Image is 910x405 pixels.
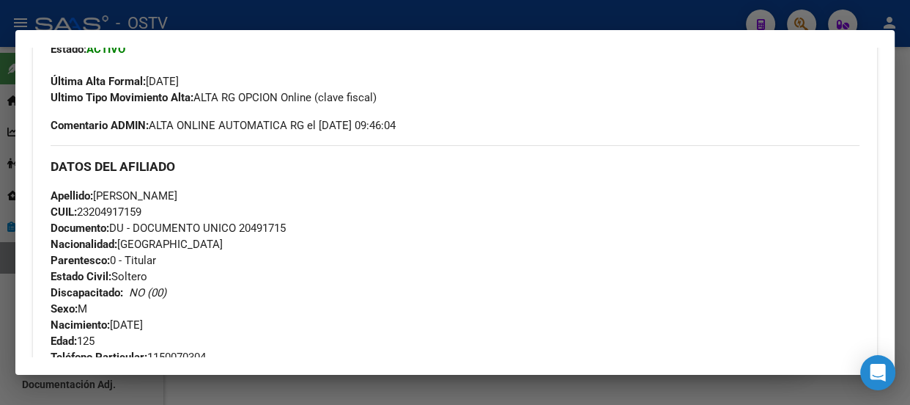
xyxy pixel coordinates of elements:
strong: Comentario ADMIN: [51,119,149,132]
h3: DATOS DEL AFILIADO [51,158,859,175]
div: Open Intercom Messenger [860,355,895,390]
strong: Teléfono Particular: [51,351,147,364]
strong: Edad: [51,335,77,348]
span: [DATE] [51,318,143,332]
strong: Nacionalidad: [51,238,117,251]
strong: CUIL: [51,205,77,219]
strong: Nacimiento: [51,318,110,332]
strong: Estado: [51,43,86,56]
span: 1150070304 [51,351,206,364]
strong: ACTIVO [86,43,125,56]
span: ALTA ONLINE AUTOMATICA RG el [DATE] 09:46:04 [51,117,396,134]
span: ALTA RG OPCION Online (clave fiscal) [51,91,377,104]
strong: Estado Civil: [51,270,111,283]
i: NO (00) [129,286,166,299]
span: M [51,302,87,315]
strong: Sexo: [51,302,78,315]
span: Soltero [51,270,147,283]
strong: Documento: [51,222,109,235]
span: [DATE] [51,75,179,88]
strong: Discapacitado: [51,286,123,299]
span: [GEOGRAPHIC_DATA] [51,238,223,251]
span: 125 [51,335,95,348]
span: DU - DOCUMENTO UNICO 20491715 [51,222,286,235]
strong: Parentesco: [51,254,110,267]
strong: Ultimo Tipo Movimiento Alta: [51,91,193,104]
span: [PERSON_NAME] [51,189,177,202]
strong: Última Alta Formal: [51,75,146,88]
span: 23204917159 [51,205,141,219]
span: 0 - Titular [51,254,156,267]
strong: Apellido: [51,189,93,202]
